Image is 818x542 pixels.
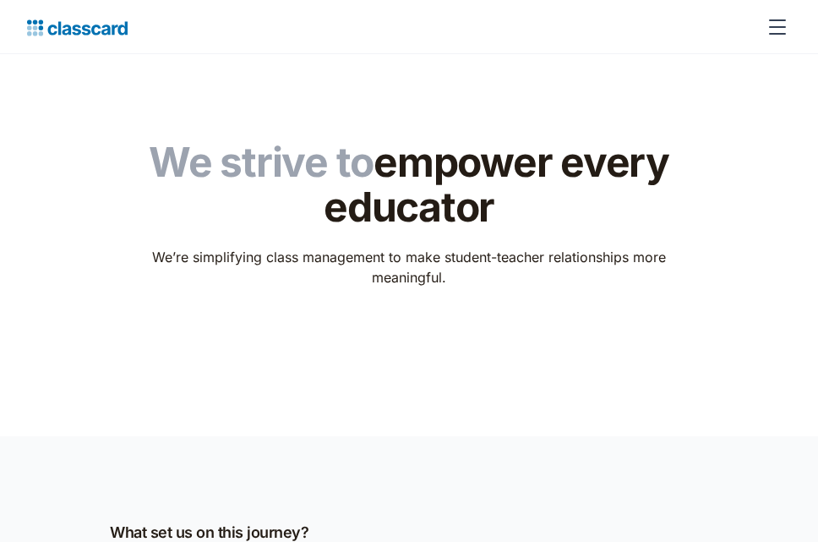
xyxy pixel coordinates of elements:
p: We’re simplifying class management to make student-teacher relationships more meaningful. [141,247,678,287]
span: We strive to [149,137,374,187]
h1: empower every educator [141,140,678,230]
div: menu [757,7,791,47]
a: home [27,15,128,39]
